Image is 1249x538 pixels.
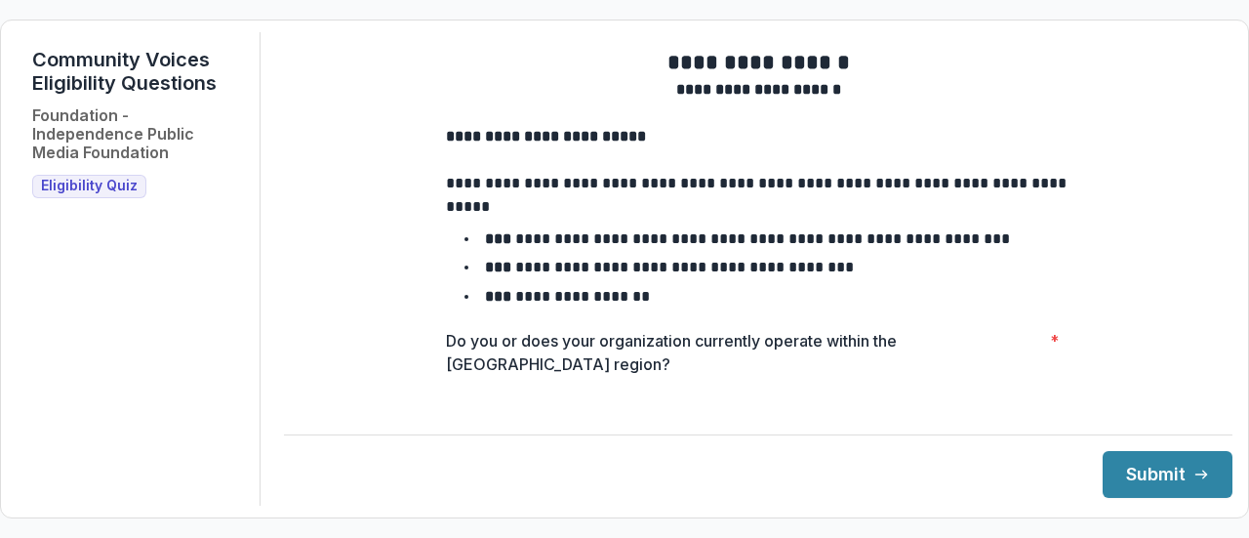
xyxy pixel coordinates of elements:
[32,48,244,95] h1: Community Voices Eligibility Questions
[446,329,1042,376] p: Do you or does your organization currently operate within the [GEOGRAPHIC_DATA] region?
[41,178,138,194] span: Eligibility Quiz
[469,392,496,415] span: Yes
[32,106,244,163] h2: Foundation - Independence Public Media Foundation
[1103,451,1232,498] button: Submit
